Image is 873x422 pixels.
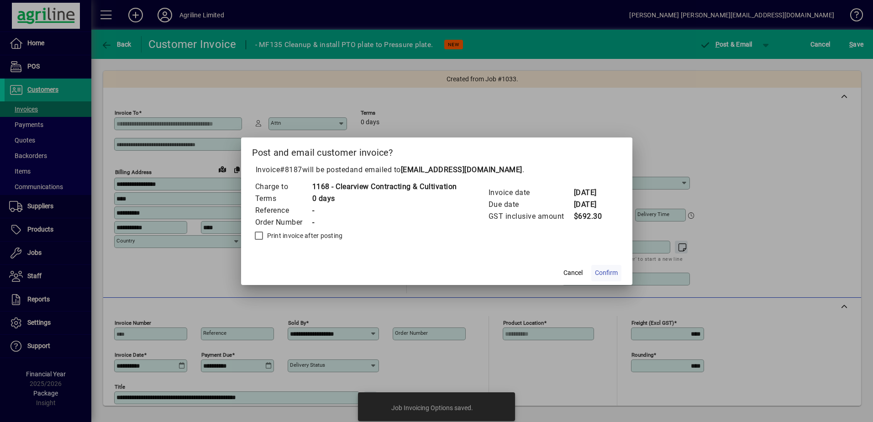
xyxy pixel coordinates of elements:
p: Invoice will be posted . [252,164,621,175]
h2: Post and email customer invoice? [241,137,632,164]
td: Invoice date [488,187,573,199]
span: #8187 [280,165,302,174]
td: [DATE] [573,187,610,199]
td: Charge to [255,181,312,193]
td: Order Number [255,216,312,228]
td: 1168 - Clearview Contracting & Cultivation [312,181,457,193]
td: Reference [255,205,312,216]
td: $692.30 [573,211,610,222]
td: 0 days [312,193,457,205]
td: - [312,205,457,216]
button: Cancel [558,265,588,281]
td: Due date [488,199,573,211]
span: Cancel [563,268,583,278]
td: Terms [255,193,312,205]
label: Print invoice after posting [265,231,343,240]
span: Confirm [595,268,618,278]
button: Confirm [591,265,621,281]
td: [DATE] [573,199,610,211]
b: [EMAIL_ADDRESS][DOMAIN_NAME] [401,165,522,174]
span: and emailed to [350,165,522,174]
td: GST inclusive amount [488,211,573,222]
td: - [312,216,457,228]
